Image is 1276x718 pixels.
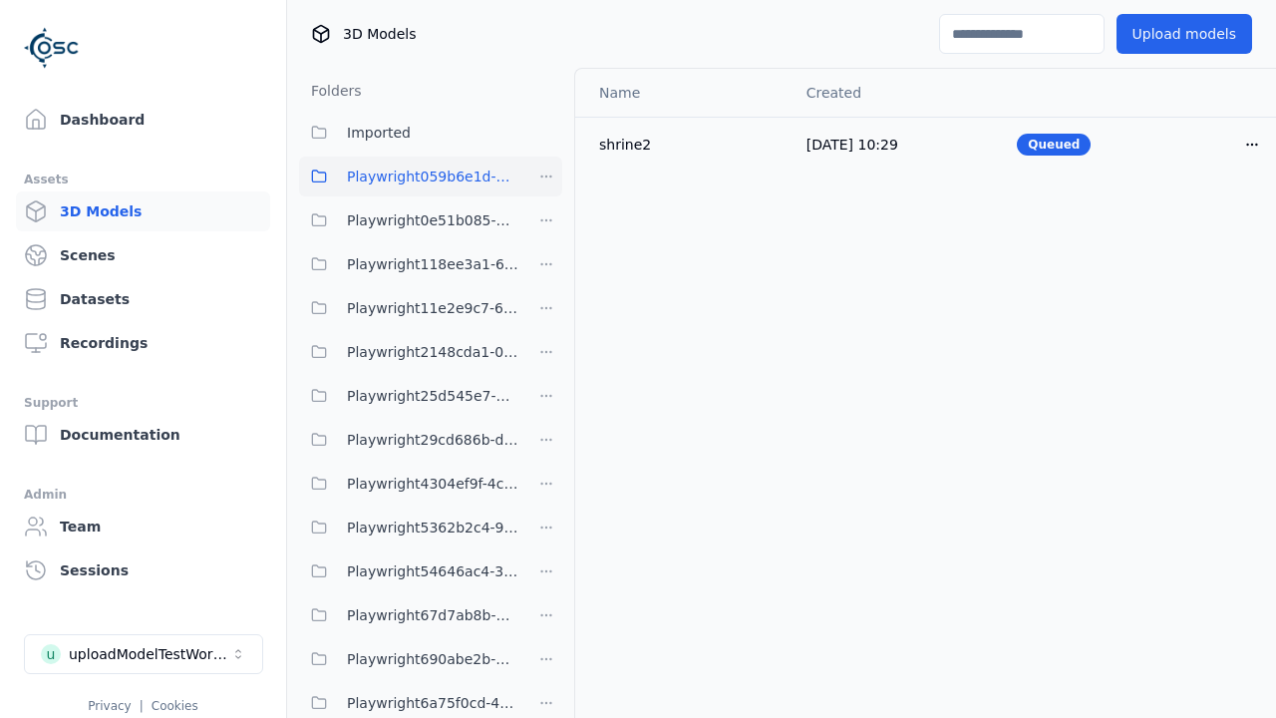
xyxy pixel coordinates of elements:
[299,420,518,460] button: Playwright29cd686b-d0c9-4777-aa54-1065c8c7cee8
[299,113,562,153] button: Imported
[1017,134,1091,156] div: Queued
[347,340,518,364] span: Playwright2148cda1-0135-4eee-9a3e-ba7e638b60a6
[347,208,518,232] span: Playwright0e51b085-65e1-4c35-acc5-885a717d32f7
[299,551,518,591] button: Playwright54646ac4-3a57-4777-8e27-fe2643ff521d
[16,191,270,231] a: 3D Models
[24,20,80,76] img: Logo
[343,24,416,44] span: 3D Models
[299,244,518,284] button: Playwright118ee3a1-6e25-456a-9a29-0f34eaed349c
[41,644,61,664] div: u
[347,472,518,496] span: Playwright4304ef9f-4cbf-49b7-a41b-f77e3bae574e
[806,137,898,153] span: [DATE] 10:29
[24,391,262,415] div: Support
[152,699,198,713] a: Cookies
[16,415,270,455] a: Documentation
[299,200,518,240] button: Playwright0e51b085-65e1-4c35-acc5-885a717d32f7
[69,644,230,664] div: uploadModelTestWorkspace
[299,595,518,635] button: Playwright67d7ab8b-4d57-4e45-99c7-73ebf93d00b6
[24,634,263,674] button: Select a workspace
[347,516,518,539] span: Playwright5362b2c4-9858-4dfc-93da-b224e6ecd36a
[791,69,1002,117] th: Created
[347,428,518,452] span: Playwright29cd686b-d0c9-4777-aa54-1065c8c7cee8
[24,483,262,507] div: Admin
[299,157,518,196] button: Playwright059b6e1d-5a92-4256-b1a3-9b28dd3fc6b2
[16,235,270,275] a: Scenes
[299,464,518,504] button: Playwright4304ef9f-4cbf-49b7-a41b-f77e3bae574e
[299,376,518,416] button: Playwright25d545e7-ff08-4d3b-b8cd-ba97913ee80b
[299,332,518,372] button: Playwright2148cda1-0135-4eee-9a3e-ba7e638b60a6
[347,603,518,627] span: Playwright67d7ab8b-4d57-4e45-99c7-73ebf93d00b6
[347,252,518,276] span: Playwright118ee3a1-6e25-456a-9a29-0f34eaed349c
[140,699,144,713] span: |
[299,639,518,679] button: Playwright690abe2b-6679-4772-a219-359e77d9bfc8
[347,165,518,188] span: Playwright059b6e1d-5a92-4256-b1a3-9b28dd3fc6b2
[16,507,270,546] a: Team
[347,559,518,583] span: Playwright54646ac4-3a57-4777-8e27-fe2643ff521d
[16,279,270,319] a: Datasets
[299,508,518,547] button: Playwright5362b2c4-9858-4dfc-93da-b224e6ecd36a
[299,81,362,101] h3: Folders
[347,691,518,715] span: Playwright6a75f0cd-47ca-4f0d-873f-aeb3b152b520
[347,647,518,671] span: Playwright690abe2b-6679-4772-a219-359e77d9bfc8
[24,168,262,191] div: Assets
[16,100,270,140] a: Dashboard
[16,323,270,363] a: Recordings
[299,288,518,328] button: Playwright11e2e9c7-6c23-4ce7-ac48-ea95a4ff6a43
[575,69,791,117] th: Name
[599,135,775,155] div: shrine2
[88,699,131,713] a: Privacy
[347,121,411,145] span: Imported
[347,296,518,320] span: Playwright11e2e9c7-6c23-4ce7-ac48-ea95a4ff6a43
[347,384,518,408] span: Playwright25d545e7-ff08-4d3b-b8cd-ba97913ee80b
[16,550,270,590] a: Sessions
[1116,14,1252,54] button: Upload models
